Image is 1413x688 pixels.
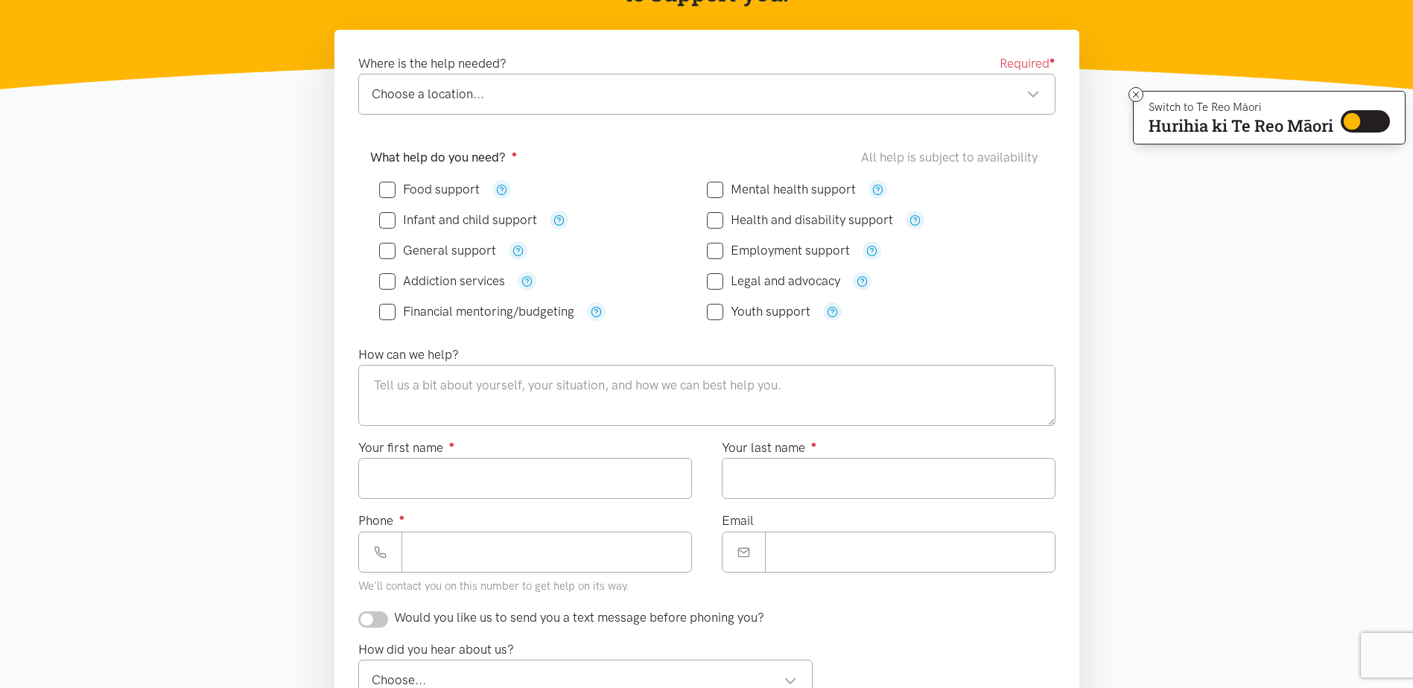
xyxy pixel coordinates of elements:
[379,183,480,196] label: Food support
[1149,103,1333,112] p: Switch to Te Reo Māori
[707,214,893,226] label: Health and disability support
[707,305,810,318] label: Youth support
[379,305,574,318] label: Financial mentoring/budgeting
[1050,54,1055,66] sup: ●
[722,438,817,458] label: Your last name
[358,345,459,365] label: How can we help?
[379,244,496,257] label: General support
[707,183,856,196] label: Mental health support
[1149,119,1333,133] p: Hurihia ki Te Reo Māori
[358,438,455,458] label: Your first name
[358,511,405,531] label: Phone
[399,512,405,523] sup: ●
[370,147,518,168] label: What help do you need?
[379,214,537,226] label: Infant and child support
[358,54,507,74] label: Where is the help needed?
[449,439,455,450] sup: ●
[765,532,1055,573] input: Email
[372,84,1040,104] div: Choose a location...
[512,148,518,159] sup: ●
[401,532,692,573] input: Phone number
[379,275,505,287] label: Addiction services
[1000,54,1055,74] span: Required
[722,511,754,531] label: Email
[358,579,629,593] small: We'll contact you on this number to get help on its way.
[394,610,764,625] span: Would you like us to send you a text message before phoning you?
[811,439,817,450] sup: ●
[707,244,850,257] label: Employment support
[707,275,840,287] label: Legal and advocacy
[861,147,1044,168] div: All help is subject to availability
[358,640,514,660] label: How did you hear about us?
